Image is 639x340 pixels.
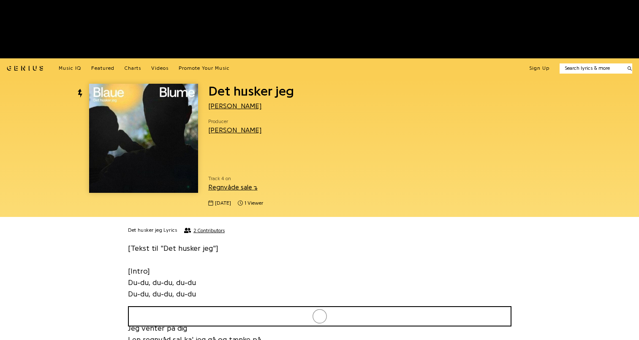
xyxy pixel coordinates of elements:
a: Promote Your Music [179,65,230,72]
span: Charts [125,66,141,71]
span: 2 Contributors [193,228,225,233]
span: [DATE] [215,200,231,207]
span: Det husker jeg [208,85,294,98]
span: Music IQ [59,66,81,71]
a: Charts [125,65,141,72]
span: Featured [91,66,114,71]
span: Videos [151,66,169,71]
button: Sign Up [529,65,549,72]
span: Promote Your Music [179,66,230,71]
img: Cover art for Det husker jeg by Blaue Blume [89,84,198,193]
input: Search lyrics & more [560,65,623,72]
a: Music IQ [59,65,81,72]
span: 1 viewer [245,200,263,207]
a: Videos [151,65,169,72]
span: Track 4 on [208,175,371,182]
span: Producer [208,118,262,125]
h2: Det husker jeg Lyrics [128,227,177,234]
a: [PERSON_NAME] [208,127,262,134]
a: [PERSON_NAME] [208,103,262,110]
a: Featured [91,65,114,72]
a: Regnvåde sale [208,184,258,191]
button: 2 Contributors [184,228,225,233]
span: 1 viewer [238,200,263,207]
